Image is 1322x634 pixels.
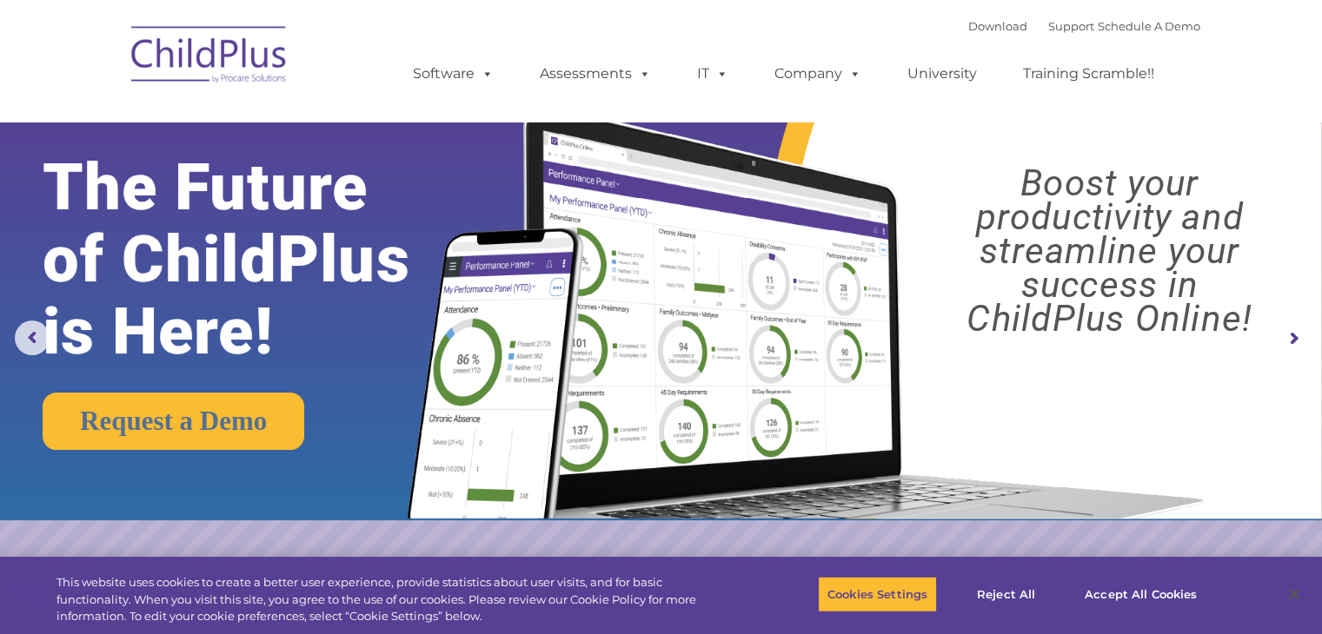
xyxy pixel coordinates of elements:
[123,14,296,101] img: ChildPlus by Procare Solutions
[818,576,937,612] button: Cookies Settings
[1048,19,1094,33] a: Support
[1075,576,1206,612] button: Accept All Cookies
[968,19,1200,33] font: |
[522,56,668,91] a: Assessments
[1098,19,1200,33] a: Schedule A Demo
[395,56,511,91] a: Software
[680,56,746,91] a: IT
[242,186,316,199] span: Phone number
[913,166,1305,335] rs-layer: Boost your productivity and streamline your success in ChildPlus Online!
[242,115,295,128] span: Last name
[890,56,994,91] a: University
[1275,575,1313,613] button: Close
[1006,56,1172,91] a: Training Scramble!!
[952,576,1060,612] button: Reject All
[43,151,465,367] rs-layer: The Future of ChildPlus is Here!
[56,574,727,625] div: This website uses cookies to create a better user experience, provide statistics about user visit...
[757,56,879,91] a: Company
[968,19,1027,33] a: Download
[43,393,304,450] a: Request a Demo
